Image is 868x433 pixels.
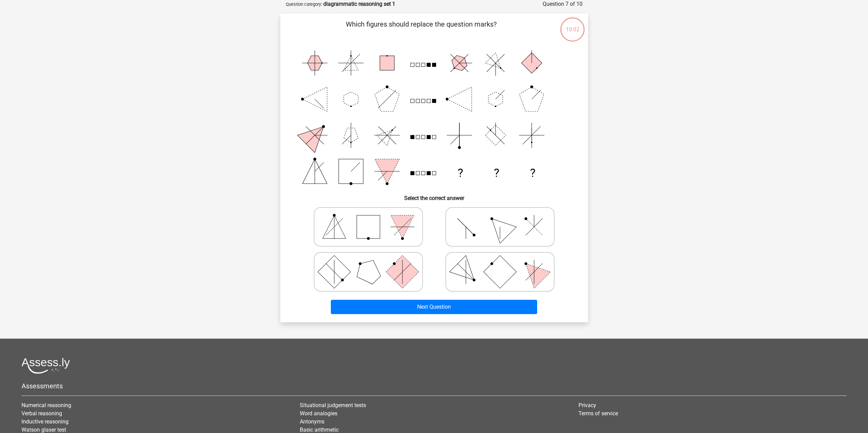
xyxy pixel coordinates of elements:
[300,427,339,433] a: Basic arithmetic
[578,402,596,408] a: Privacy
[300,418,324,425] a: Antonyms
[331,300,537,314] button: Next Question
[21,418,69,425] a: Inductive reasoning
[300,410,337,417] a: Word analogies
[21,382,847,390] h5: Assessments
[323,1,395,7] strong: diagrammatic reasoning set 1
[300,402,366,408] a: Situational judgement tests
[578,410,618,417] a: Terms of service
[560,17,585,34] div: 10:02
[21,358,70,374] img: Assessly logo
[457,166,463,180] text: ?
[291,19,551,40] p: Which figures should replace the question marks?
[494,166,499,180] text: ?
[21,402,71,408] a: Numerical reasoning
[291,189,577,201] h6: Select the correct answer
[286,2,322,7] small: Question category:
[21,427,66,433] a: Watson glaser test
[530,166,535,180] text: ?
[21,410,62,417] a: Verbal reasoning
